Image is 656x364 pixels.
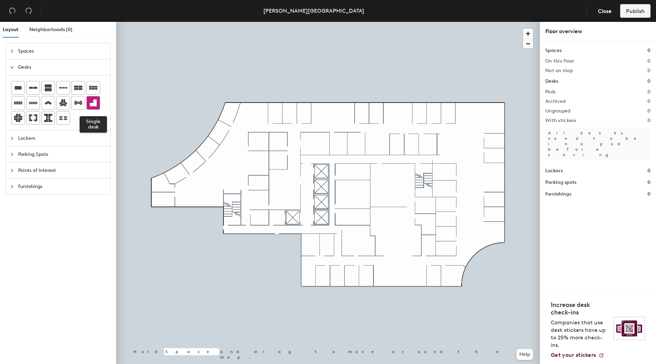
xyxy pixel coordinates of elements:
[647,99,651,104] h2: 0
[545,78,558,85] h1: Desks
[545,27,651,36] div: Floor overview
[18,163,106,178] span: Points of Interest
[545,179,576,186] h1: Parking spots
[18,43,106,59] span: Spaces
[545,68,573,73] h2: Not on map
[647,179,651,186] h1: 0
[10,168,14,173] span: collapsed
[18,59,106,75] span: Desks
[545,47,562,54] h1: Spaces
[551,319,610,349] p: Companies that use desk stickers have up to 25% more check-ins.
[29,27,72,32] span: Neighborhoods (0)
[10,136,14,140] span: collapsed
[545,167,563,175] h1: Lockers
[10,185,14,189] span: collapsed
[263,6,364,15] div: [PERSON_NAME][GEOGRAPHIC_DATA]
[545,118,576,123] h2: With stickers
[598,8,612,14] span: Close
[5,4,19,18] button: Undo (⌘ + Z)
[620,4,651,18] button: Publish
[545,108,571,114] h2: Ungrouped
[614,317,645,340] img: Sticker logo
[18,147,106,162] span: Parking Spots
[545,127,651,160] p: All desks need to be in a pod before saving
[545,190,571,198] h1: Furnishings
[592,4,617,18] button: Close
[10,65,14,69] span: expanded
[22,4,36,18] button: Redo (⌘ + ⇧ + Z)
[18,179,106,194] span: Furnishings
[647,118,651,123] h2: 0
[647,58,651,64] h2: 0
[545,58,574,64] h2: On this floor
[18,131,106,146] span: Lockers
[545,89,556,95] h2: Pods
[545,99,565,104] h2: Archived
[647,167,651,175] h1: 0
[551,352,604,359] a: Get your stickers
[647,78,651,85] h1: 0
[3,27,18,32] span: Layout
[647,89,651,95] h2: 0
[10,152,14,157] span: collapsed
[86,96,100,110] button: Single desk
[551,301,610,316] h4: Increase desk check-ins
[10,49,14,53] span: collapsed
[647,68,651,73] h2: 0
[551,352,596,358] span: Get your stickers
[517,349,533,360] button: Help
[647,47,651,54] h1: 0
[647,108,651,114] h2: 0
[647,190,651,198] h1: 0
